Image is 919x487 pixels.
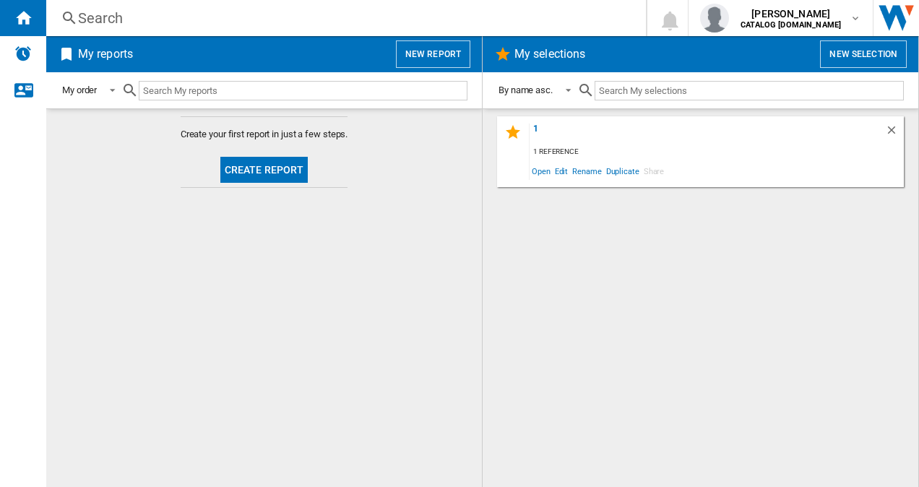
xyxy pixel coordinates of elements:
[570,161,603,181] span: Rename
[499,85,553,95] div: By name asc.
[700,4,729,33] img: profile.jpg
[512,40,588,68] h2: My selections
[530,124,885,143] div: 1
[14,45,32,62] img: alerts-logo.svg
[396,40,470,68] button: New report
[530,161,553,181] span: Open
[181,128,348,141] span: Create your first report in just a few steps.
[220,157,309,183] button: Create report
[642,161,667,181] span: Share
[62,85,97,95] div: My order
[820,40,907,68] button: New selection
[530,143,904,161] div: 1 reference
[885,124,904,143] div: Delete
[741,7,841,21] span: [PERSON_NAME]
[78,8,608,28] div: Search
[604,161,642,181] span: Duplicate
[595,81,904,100] input: Search My selections
[139,81,467,100] input: Search My reports
[75,40,136,68] h2: My reports
[553,161,571,181] span: Edit
[741,20,841,30] b: CATALOG [DOMAIN_NAME]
